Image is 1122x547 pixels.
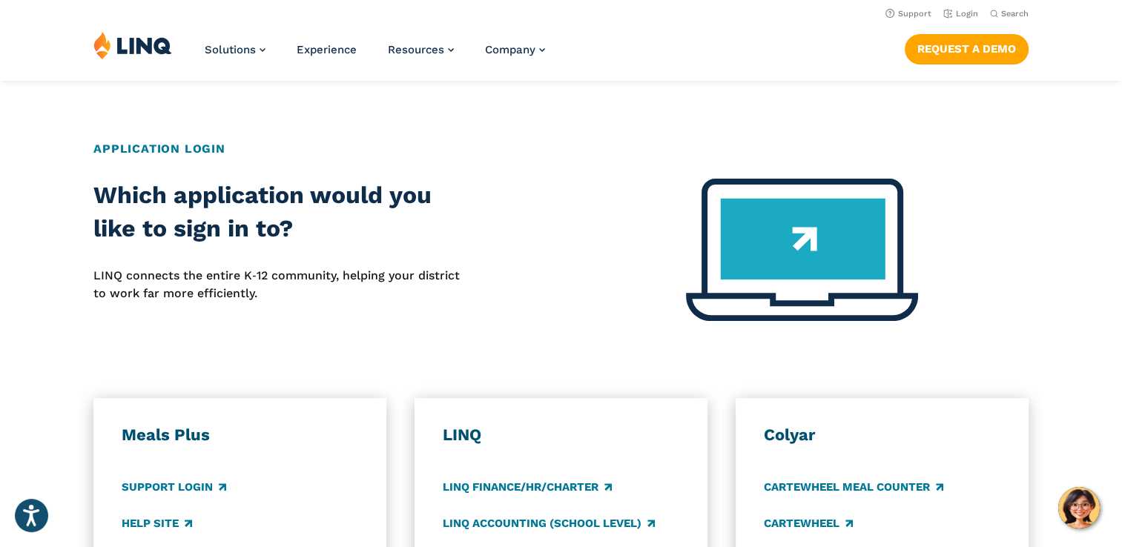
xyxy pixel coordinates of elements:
[905,31,1029,64] nav: Button Navigation
[122,515,192,531] a: Help Site
[93,179,466,246] h2: Which application would you like to sign in to?
[943,9,978,19] a: Login
[443,425,679,445] h3: LINQ
[122,479,226,495] a: Support Login
[205,31,545,80] nav: Primary Navigation
[485,43,545,56] a: Company
[990,8,1029,19] button: Open Search Bar
[297,43,357,56] a: Experience
[885,9,931,19] a: Support
[205,43,265,56] a: Solutions
[1058,487,1100,528] button: Hello, have a question? Let’s chat.
[93,267,466,303] p: LINQ connects the entire K‑12 community, helping your district to work far more efficiently.
[93,31,172,59] img: LINQ | K‑12 Software
[764,479,943,495] a: CARTEWHEEL Meal Counter
[485,43,535,56] span: Company
[764,515,853,531] a: CARTEWHEEL
[205,43,256,56] span: Solutions
[1001,9,1029,19] span: Search
[122,425,358,445] h3: Meals Plus
[905,34,1029,64] a: Request a Demo
[443,479,612,495] a: LINQ Finance/HR/Charter
[388,43,454,56] a: Resources
[388,43,444,56] span: Resources
[764,425,1000,445] h3: Colyar
[93,140,1029,158] h2: Application Login
[443,515,655,531] a: LINQ Accounting (school level)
